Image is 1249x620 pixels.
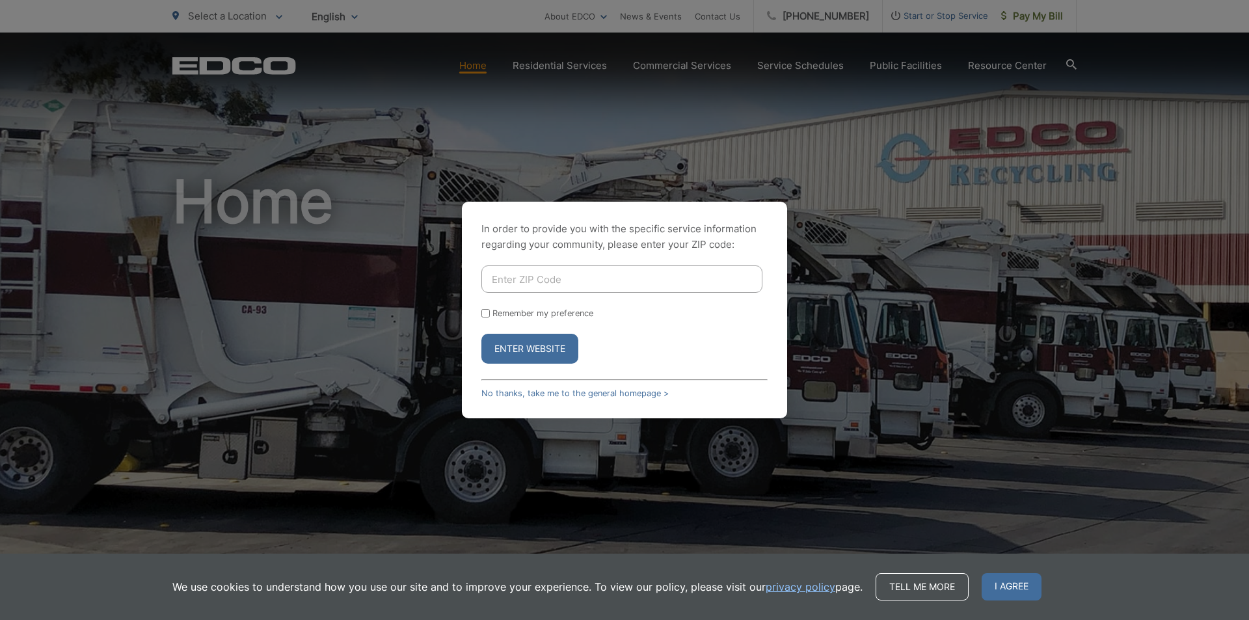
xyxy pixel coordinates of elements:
button: Enter Website [481,334,578,364]
a: privacy policy [766,579,835,595]
label: Remember my preference [492,308,593,318]
span: I agree [982,573,1041,600]
a: No thanks, take me to the general homepage > [481,388,669,398]
p: We use cookies to understand how you use our site and to improve your experience. To view our pol... [172,579,863,595]
input: Enter ZIP Code [481,265,762,293]
p: In order to provide you with the specific service information regarding your community, please en... [481,221,768,252]
a: Tell me more [876,573,969,600]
